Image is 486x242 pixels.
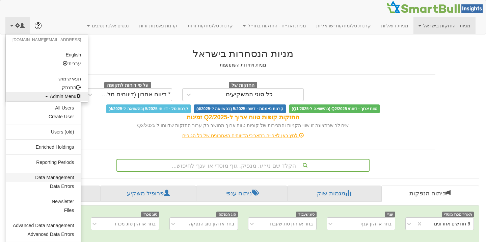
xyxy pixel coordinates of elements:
[30,17,47,34] a: ?
[6,50,88,59] a: English
[6,206,81,215] a: Files
[6,197,81,206] a: Newsletter
[434,220,470,227] div: 6 חודשים אחרונים
[311,17,376,34] a: קרנות סל/מחקות ישראליות
[376,17,413,34] a: מניות דואליות
[442,212,474,217] span: תאריך מכרז מוסדי
[238,17,311,34] a: מניות ואג״ח - החזקות בחו״ל
[6,182,81,191] a: Data Errors
[183,17,238,34] a: קרנות סל/מחקות זרות
[51,113,435,122] div: החזקות קופות טווח ארוך ל-Q2/2025 זמינות
[106,104,191,113] span: קרנות סל - דיווחי 5/2025 (בהשוואה ל-4/2025)
[226,91,273,98] div: כל סוגי המשקיעים
[46,132,440,139] div: לחץ כאן לצפייה בתאריכי הדיווחים האחרונים של כל הגופים
[386,0,486,14] img: Smartbull
[289,104,380,113] span: טווח ארוך - דיווחי Q2/2025 (בהשוואה ל-Q1/2025)
[6,143,81,151] a: Enriched Holdings
[82,17,134,34] a: נכסים אלטרנטיבים
[6,59,88,68] a: עברית
[229,82,257,89] span: החזקות של
[115,220,156,227] div: בחר או הזן סוג מכרז
[6,158,81,167] a: Reporting Periods
[6,112,81,121] a: Create User
[360,220,391,227] div: בחר או הזן ענף
[6,92,88,101] a: Admin Menu
[194,104,286,113] span: קרנות נאמנות - דיווחי 5/2025 (בהשוואה ל-4/2025)
[287,186,381,202] a: מגמות שוק
[6,173,81,182] a: Data Management
[51,122,435,129] div: שים לב שבתצוגה זו שווי הקניות והמכירות של קופות טווח ארוך מחושב רק עבור החזקות שדווחו ל Q2/2025
[104,82,151,89] span: על פי דוחות לתקופה
[385,212,395,217] span: ענף
[6,103,81,112] a: All Users
[36,22,40,29] span: ?
[50,94,81,99] span: Admin Menu
[381,186,479,202] a: ניתוח הנפקות
[98,91,171,98] div: * דיווח אחרון (דיווחים חלקיים)
[269,220,313,227] div: בחר או הזן סוג שעבוד
[51,63,435,68] h5: מניות ויחידות השתתפות
[141,212,159,217] span: סוג מכרז
[413,17,476,34] a: מניות - החזקות בישראל
[196,186,287,202] a: ניתוח ענפי
[6,127,81,136] a: Users (old)
[51,48,435,59] h2: מניות הנסחרות בישראל
[6,74,88,83] a: תנאי שימוש
[100,186,196,202] a: פרופיל משקיע
[117,160,369,171] div: הקלד שם ני״ע, מנפיק, גוף מוסדי או ענף לחיפוש...
[216,212,238,217] span: סוג הנפקה
[6,230,81,239] a: Advanced Data Errors
[6,36,88,44] li: [EMAIL_ADDRESS][DOMAIN_NAME]
[6,83,88,92] a: התנתק
[296,212,317,217] span: סוג שעבוד
[189,220,234,227] div: בחר או הזן סוג הנפקה
[134,17,183,34] a: קרנות נאמנות זרות
[6,221,81,230] a: Advanced Data Management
